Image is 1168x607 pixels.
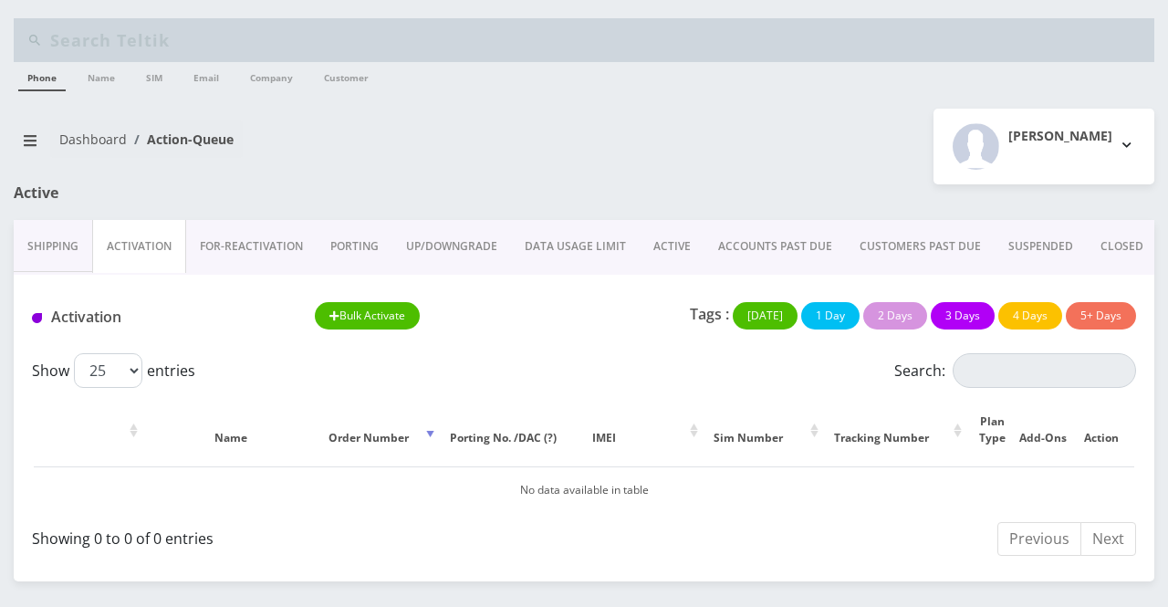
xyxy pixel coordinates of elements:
[863,302,927,330] button: 2 Days
[583,395,703,465] th: IMEI: activate to sort column ascending
[32,520,570,549] div: Showing 0 to 0 of 0 entries
[1008,129,1112,144] h2: [PERSON_NAME]
[315,302,420,330] button: Bulk Activate
[32,309,287,326] h1: Activation
[953,353,1136,388] input: Search:
[846,220,995,273] a: CUSTOMERS PAST DUE
[997,522,1081,556] a: Previous
[14,184,376,202] h1: Active
[137,62,172,89] a: SIM
[14,120,570,173] nav: breadcrumb
[441,395,581,465] th: Porting No. /DAC (?)
[32,353,195,388] label: Show entries
[59,131,127,148] a: Dashboard
[18,62,66,91] a: Phone
[1066,302,1136,330] button: 5+ Days
[1019,395,1067,465] th: Add-Ons
[995,220,1087,273] a: SUSPENDED
[144,395,318,465] th: Name
[690,303,729,325] p: Tags :
[241,62,302,89] a: Company
[825,395,965,465] th: Tracking Number: activate to sort column ascending
[704,220,846,273] a: ACCOUNTS PAST DUE
[127,130,234,149] li: Action-Queue
[186,220,317,273] a: FOR-REActivation
[14,220,92,273] a: Shipping
[1087,220,1157,273] a: CLOSED
[34,466,1134,513] td: No data available in table
[998,302,1062,330] button: 4 Days
[894,353,1136,388] label: Search:
[32,313,42,323] img: Activation
[92,220,186,273] a: Activation
[733,302,798,330] button: [DATE]
[74,353,142,388] select: Showentries
[640,220,704,273] a: ACTIVE
[317,220,392,273] a: PORTING
[933,109,1154,184] button: [PERSON_NAME]
[315,62,378,89] a: Customer
[78,62,124,89] a: Name
[704,395,824,465] th: Sim Number: activate to sort column ascending
[34,395,142,465] th: : activate to sort column ascending
[931,302,995,330] button: 3 Days
[392,220,511,273] a: UP/DOWNGRADE
[1080,522,1136,556] a: Next
[184,62,228,89] a: Email
[319,395,439,465] th: Order Number: activate to sort column ascending
[1069,395,1134,465] th: Action
[50,23,1150,58] input: Search Teltik
[511,220,640,273] a: DATA USAGE LIMIT
[801,302,860,330] button: 1 Day
[968,395,1017,465] th: Plan Type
